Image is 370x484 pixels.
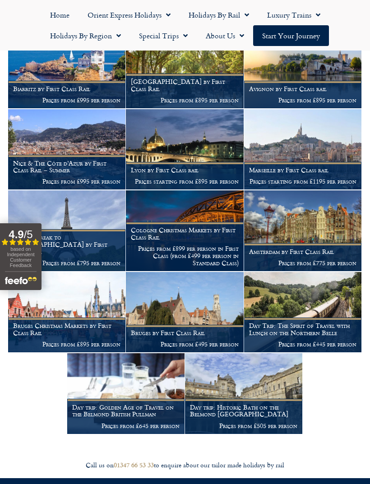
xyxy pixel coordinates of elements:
[41,5,79,25] a: Home
[131,78,238,92] h1: [GEOGRAPHIC_DATA] by First Class Rail
[249,248,356,255] h1: Amsterdam by First Class Rail
[13,234,120,255] h1: Luxury Break to [GEOGRAPHIC_DATA] by First Class Rail
[190,422,297,429] p: Prices from £505 per person
[79,5,180,25] a: Orient Express Holidays
[131,245,238,266] p: Prices from £899 per person in First Class (from £499 per person in Standard Class)
[13,85,120,92] h1: Biarritz by First Class Rail
[67,353,185,434] a: Day trip: Golden Age of Travel on the Belmond British Pullman Prices from £645 per person
[8,272,126,353] a: Bruges Christmas Markets by First Class Rail Prices from £895 per person
[41,25,130,46] a: Holidays by Region
[131,166,238,174] h1: Lyon by First Class rail
[13,259,120,267] p: Prices from £795 per person
[249,178,356,185] p: Prices starting from £1195 per person
[197,25,253,46] a: About Us
[126,272,244,353] a: Bruges by First Class Rail Prices from £495 per person
[8,109,126,190] a: Nice & The Côte d’Azur by First Class Rail – Summer Prices from £995 per person
[5,461,365,470] div: Call us on to enquire about our tailor made holidays by rail
[131,178,238,185] p: Prices starting from £895 per person
[131,226,238,241] h1: Cologne Christmas Markets by First Class Rail
[13,160,120,174] h1: Nice & The Côte d’Azur by First Class Rail – Summer
[8,190,126,271] a: Luxury Break to [GEOGRAPHIC_DATA] by First Class Rail Prices from £795 per person
[13,97,120,104] p: Prices from £995 per person
[8,28,126,109] a: Biarritz by First Class Rail Prices from £995 per person
[126,190,244,271] a: Cologne Christmas Markets by First Class Rail Prices from £899 per person in First Class (from £4...
[126,109,244,190] a: Lyon by First Class rail Prices starting from £895 per person
[131,97,238,104] p: Prices from £895 per person
[249,166,356,174] h1: Marseille by First Class rail
[244,28,362,109] a: Avignon by First Class rail Prices from £895 per person
[258,5,329,25] a: Luxury Trains
[13,178,120,185] p: Prices from £995 per person
[126,28,244,109] a: [GEOGRAPHIC_DATA] by First Class Rail Prices from £895 per person
[13,341,120,348] p: Prices from £895 per person
[249,259,356,267] p: Prices from £775 per person
[131,341,238,348] p: Prices from £495 per person
[185,353,303,434] a: Day trip: Historic Bath on the Belmond [GEOGRAPHIC_DATA] Prices from £505 per person
[180,5,258,25] a: Holidays by Rail
[244,109,362,190] a: Marseille by First Class rail Prices starting from £1195 per person
[72,422,180,429] p: Prices from £645 per person
[253,25,329,46] a: Start your Journey
[13,322,120,336] h1: Bruges Christmas Markets by First Class Rail
[131,329,238,336] h1: Bruges by First Class Rail
[114,460,154,470] a: 01347 66 53 33
[249,85,356,92] h1: Avignon by First Class rail
[244,190,362,271] a: Amsterdam by First Class Rail Prices from £775 per person
[72,404,180,418] h1: Day trip: Golden Age of Travel on the Belmond British Pullman
[5,5,365,46] nav: Menu
[249,322,356,336] h1: Day Trip: The Spirit of Travel with Lunch on the Northern Belle
[249,341,356,348] p: Prices from £445 per person
[249,97,356,104] p: Prices from £895 per person
[190,404,297,418] h1: Day trip: Historic Bath on the Belmond [GEOGRAPHIC_DATA]
[244,272,362,353] a: Day Trip: The Spirit of Travel with Lunch on the Northern Belle Prices from £445 per person
[130,25,197,46] a: Special Trips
